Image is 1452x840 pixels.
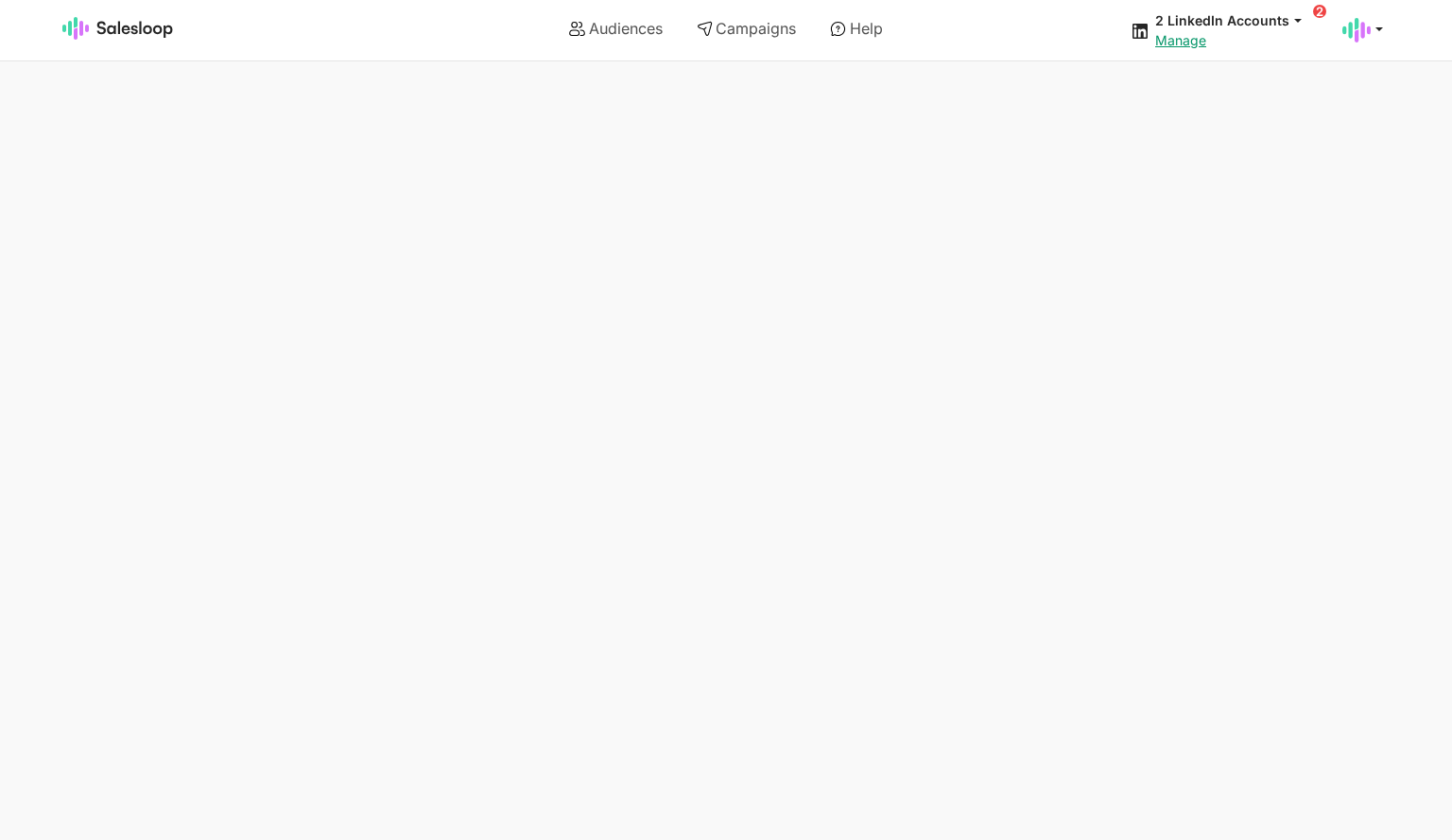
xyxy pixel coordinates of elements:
[817,12,896,44] a: Help
[1155,32,1206,48] a: Manage
[62,17,174,40] img: Salesloop
[1155,11,1320,29] button: 2 LinkedIn Accounts
[556,12,676,44] a: Audiences
[683,12,810,44] a: Campaigns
